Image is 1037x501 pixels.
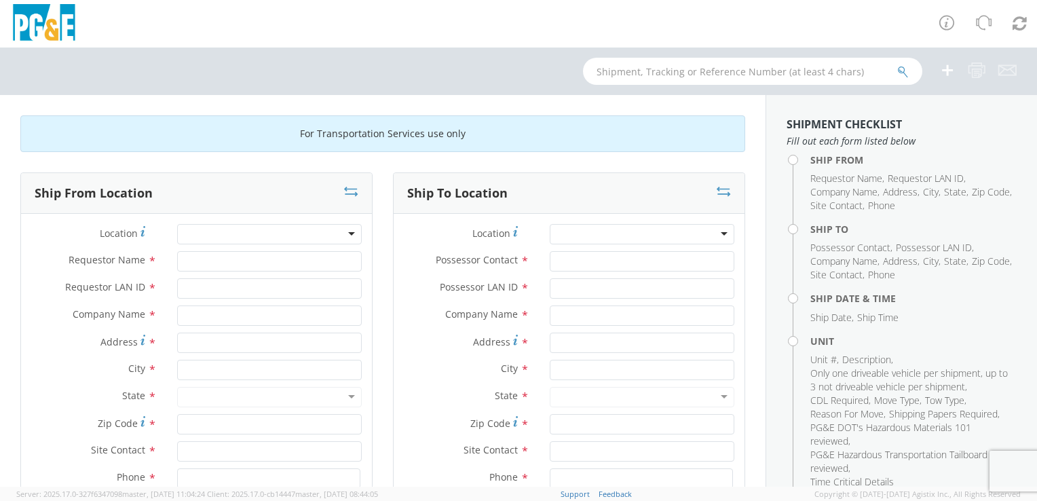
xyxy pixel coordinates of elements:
[810,155,1017,165] h4: Ship From
[98,417,138,430] span: Zip Code
[810,421,1013,448] li: ,
[810,311,854,324] li: ,
[445,308,518,320] span: Company Name
[810,199,863,212] span: Site Contact
[561,489,590,499] a: Support
[923,255,939,267] span: City
[883,185,920,199] li: ,
[842,353,893,367] li: ,
[889,407,998,420] span: Shipping Papers Required
[810,185,878,198] span: Company Name
[489,470,518,483] span: Phone
[810,336,1017,346] h4: Unit
[868,199,895,212] span: Phone
[295,489,378,499] span: master, [DATE] 08:44:05
[810,241,892,255] li: ,
[501,362,518,375] span: City
[944,255,966,267] span: State
[810,224,1017,234] h4: Ship To
[810,293,1017,303] h4: Ship Date & Time
[923,185,941,199] li: ,
[923,255,941,268] li: ,
[874,394,920,407] span: Move Type
[207,489,378,499] span: Client: 2025.17.0-cb14447
[16,489,205,499] span: Server: 2025.17.0-327f6347098
[91,443,145,456] span: Site Contact
[810,367,1013,394] li: ,
[857,311,899,324] span: Ship Time
[810,475,894,488] span: Time Critical Details
[100,335,138,348] span: Address
[810,448,1013,475] li: ,
[495,389,518,402] span: State
[407,187,508,200] h3: Ship To Location
[20,115,745,152] div: For Transportation Services use only
[117,470,145,483] span: Phone
[874,394,922,407] li: ,
[972,185,1010,198] span: Zip Code
[810,241,890,254] span: Possessor Contact
[65,280,145,293] span: Requestor LAN ID
[944,185,968,199] li: ,
[787,134,1017,148] span: Fill out each form listed below
[810,311,852,324] span: Ship Date
[842,353,891,366] span: Description
[972,185,1012,199] li: ,
[810,268,863,281] span: Site Contact
[944,185,966,198] span: State
[889,407,1000,421] li: ,
[868,268,895,281] span: Phone
[35,187,153,200] h3: Ship From Location
[810,172,884,185] li: ,
[810,172,882,185] span: Requestor Name
[883,255,918,267] span: Address
[810,407,886,421] li: ,
[972,255,1012,268] li: ,
[810,255,880,268] li: ,
[787,117,902,132] strong: Shipment Checklist
[440,280,518,293] span: Possessor LAN ID
[810,394,869,407] span: CDL Required
[470,417,510,430] span: Zip Code
[810,394,871,407] li: ,
[810,199,865,212] li: ,
[599,489,632,499] a: Feedback
[472,227,510,240] span: Location
[810,268,865,282] li: ,
[923,185,939,198] span: City
[810,421,971,447] span: PG&E DOT's Hazardous Materials 101 reviewed
[128,362,145,375] span: City
[464,443,518,456] span: Site Contact
[925,394,964,407] span: Tow Type
[896,241,974,255] li: ,
[888,172,964,185] span: Requestor LAN ID
[583,58,922,85] input: Shipment, Tracking or Reference Number (at least 4 chars)
[810,448,987,475] span: PG&E Hazardous Transportation Tailboard reviewed
[810,353,839,367] li: ,
[810,185,880,199] li: ,
[896,241,972,254] span: Possessor LAN ID
[810,353,837,366] span: Unit #
[888,172,966,185] li: ,
[436,253,518,266] span: Possessor Contact
[883,255,920,268] li: ,
[69,253,145,266] span: Requestor Name
[944,255,968,268] li: ,
[814,489,1021,500] span: Copyright © [DATE]-[DATE] Agistix Inc., All Rights Reserved
[122,389,145,402] span: State
[10,4,78,44] img: pge-logo-06675f144f4cfa6a6814.png
[810,255,878,267] span: Company Name
[73,308,145,320] span: Company Name
[972,255,1010,267] span: Zip Code
[473,335,510,348] span: Address
[810,367,1008,393] span: Only one driveable vehicle per shipment, up to 3 not driveable vehicle per shipment
[925,394,966,407] li: ,
[883,185,918,198] span: Address
[122,489,205,499] span: master, [DATE] 11:04:24
[100,227,138,240] span: Location
[810,407,884,420] span: Reason For Move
